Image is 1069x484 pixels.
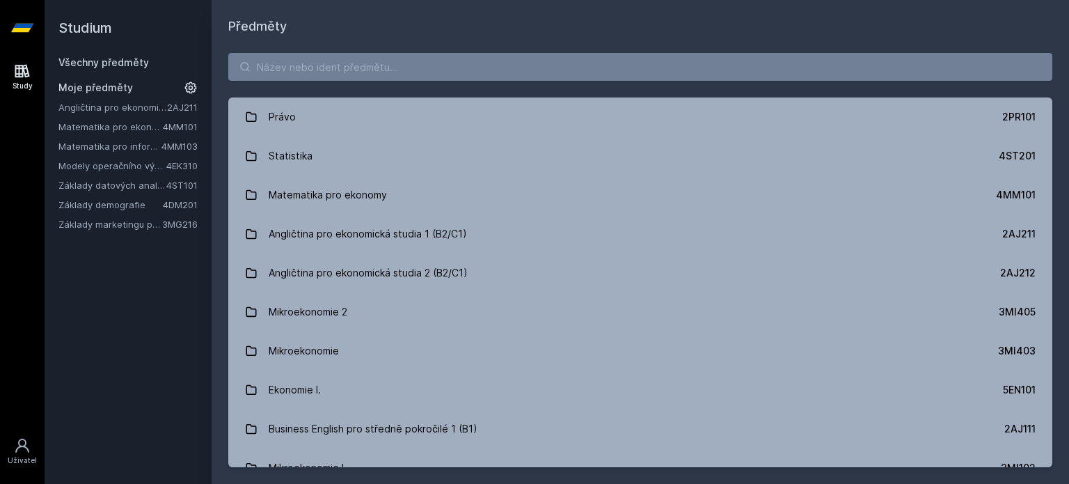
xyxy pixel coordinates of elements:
div: Statistika [269,142,312,170]
a: Statistika 4ST201 [228,136,1052,175]
a: 2AJ211 [167,102,198,113]
div: Právo [269,103,296,131]
div: 4ST201 [999,149,1036,163]
a: Angličtina pro ekonomická studia 1 (B2/C1) [58,100,167,114]
h1: Předměty [228,17,1052,36]
div: 3MI102 [1001,461,1036,475]
a: Business English pro středně pokročilé 1 (B1) 2AJ111 [228,409,1052,448]
a: Základy demografie [58,198,163,212]
a: Matematika pro ekonomy [58,120,163,134]
div: 3MI403 [998,344,1036,358]
input: Název nebo ident předmětu… [228,53,1052,81]
div: Matematika pro ekonomy [269,181,387,209]
div: Mikroekonomie 2 [269,298,347,326]
a: Uživatel [3,430,42,473]
a: 4DM201 [163,199,198,210]
span: Moje předměty [58,81,133,95]
a: 4MM103 [161,141,198,152]
a: 4ST101 [166,180,198,191]
div: Uživatel [8,455,37,466]
a: Všechny předměty [58,56,149,68]
div: Angličtina pro ekonomická studia 1 (B2/C1) [269,220,467,248]
a: Angličtina pro ekonomická studia 2 (B2/C1) 2AJ212 [228,253,1052,292]
a: Matematika pro informatiky a statistiky [58,139,161,153]
div: 3MI405 [999,305,1036,319]
a: Mikroekonomie 2 3MI405 [228,292,1052,331]
a: Právo 2PR101 [228,97,1052,136]
div: 2AJ211 [1002,227,1036,241]
a: 4MM101 [163,121,198,132]
a: Angličtina pro ekonomická studia 1 (B2/C1) 2AJ211 [228,214,1052,253]
div: 2PR101 [1002,110,1036,124]
a: Mikroekonomie 3MI403 [228,331,1052,370]
div: Mikroekonomie [269,337,339,365]
div: 2AJ212 [1000,266,1036,280]
div: Mikroekonomie I [269,454,344,482]
div: Study [13,81,33,91]
a: 4EK310 [166,160,198,171]
a: 3MG216 [162,219,198,230]
a: Modely operačního výzkumu [58,159,166,173]
div: 2AJ111 [1004,422,1036,436]
a: Základy datových analýz [58,178,166,192]
a: Základy marketingu pro informatiky a statistiky [58,217,162,231]
div: Business English pro středně pokročilé 1 (B1) [269,415,477,443]
div: Ekonomie I. [269,376,321,404]
a: Study [3,56,42,98]
div: Angličtina pro ekonomická studia 2 (B2/C1) [269,259,468,287]
a: Matematika pro ekonomy 4MM101 [228,175,1052,214]
div: 4MM101 [996,188,1036,202]
a: Ekonomie I. 5EN101 [228,370,1052,409]
div: 5EN101 [1003,383,1036,397]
